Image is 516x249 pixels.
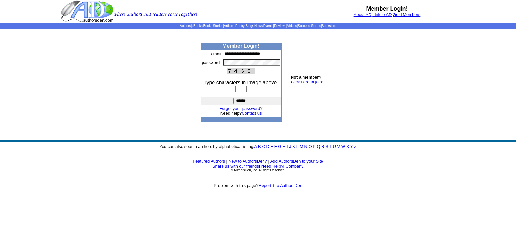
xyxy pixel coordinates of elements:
[317,144,320,149] a: Q
[333,144,336,149] a: U
[366,5,408,12] b: Member Login!
[192,24,202,28] a: eBooks
[393,12,420,17] a: Gold Members
[341,144,345,149] a: W
[224,24,235,28] a: Articles
[354,12,372,17] a: About AD
[309,144,312,149] a: O
[274,24,286,28] a: Reviews
[261,164,283,168] a: Need Help?
[283,164,303,168] font: |
[254,24,263,28] a: News
[337,144,340,149] a: V
[291,80,323,84] a: Click here to join!
[300,144,303,149] a: M
[245,24,253,28] a: Blogs
[204,80,278,85] font: Type characters in image above.
[283,144,285,149] a: H
[180,24,336,28] span: | | | | | | | | | | | |
[242,111,262,116] a: Contact us
[227,68,255,74] img: This Is CAPTCHA Image
[214,183,302,188] font: Problem with this page?
[254,144,257,149] a: A
[270,159,323,164] a: Add AuthorsDen to your Site
[259,183,302,188] a: Report it to AuthorsDen
[350,144,353,149] a: Y
[203,24,212,28] a: Books
[220,106,260,111] a: Forgot your password
[262,144,265,149] a: C
[268,159,269,164] font: |
[266,144,269,149] a: D
[372,12,392,17] a: Link to AD
[354,12,421,17] font: , ,
[259,164,260,168] font: |
[193,159,225,164] a: Featured Authors
[278,144,281,149] a: G
[292,144,295,149] a: K
[258,144,261,149] a: B
[270,144,273,149] a: E
[159,144,357,149] font: You can also search authors by alphabetical listing:
[213,164,259,168] a: Share us with our friends
[287,24,297,28] a: Videos
[329,144,332,149] a: T
[289,144,291,149] a: J
[231,168,285,172] font: © AuthorsDen, Inc. All rights reserved.
[223,43,260,49] b: Member Login!
[354,144,357,149] a: Z
[287,144,288,149] a: I
[274,144,277,149] a: F
[220,111,262,116] font: Need help?
[296,144,299,149] a: L
[321,144,324,149] a: R
[263,24,273,28] a: Events
[285,164,303,168] a: Company
[220,106,263,111] font: ?
[325,144,328,149] a: S
[235,24,245,28] a: Poetry
[298,24,321,28] a: Success Stories
[322,24,336,28] a: Bookstore
[226,159,227,164] font: |
[213,24,223,28] a: Stories
[180,24,191,28] a: Authors
[211,52,221,56] font: email
[229,159,267,164] a: New to AuthorsDen?
[291,75,322,80] b: Not a member?
[304,144,307,149] a: N
[202,60,220,65] font: password
[346,144,349,149] a: X
[313,144,315,149] a: P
